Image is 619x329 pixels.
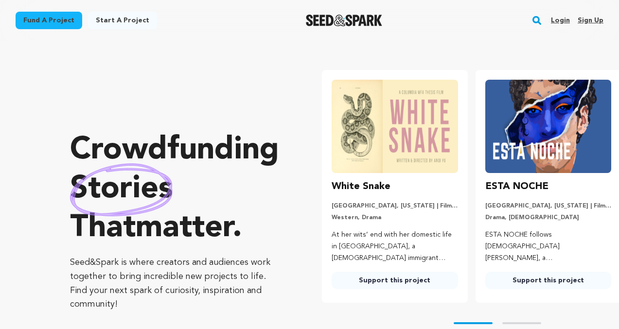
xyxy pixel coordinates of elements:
a: Support this project [332,272,458,289]
a: Fund a project [16,12,82,29]
p: [GEOGRAPHIC_DATA], [US_STATE] | Film Short [332,202,458,210]
a: Seed&Spark Homepage [306,15,382,26]
p: Drama, [DEMOGRAPHIC_DATA] [485,214,611,222]
p: Seed&Spark is where creators and audiences work together to bring incredible new projects to life... [70,256,283,312]
p: Crowdfunding that . [70,131,283,248]
a: Sign up [578,13,603,28]
p: At her wits’ end with her domestic life in [GEOGRAPHIC_DATA], a [DEMOGRAPHIC_DATA] immigrant moth... [332,229,458,264]
p: Western, Drama [332,214,458,222]
p: [GEOGRAPHIC_DATA], [US_STATE] | Film Short [485,202,611,210]
h3: White Snake [332,179,390,194]
h3: ESTA NOCHE [485,179,548,194]
img: ESTA NOCHE image [485,80,611,173]
span: matter [136,213,232,244]
a: Login [551,13,570,28]
a: Support this project [485,272,611,289]
img: White Snake image [332,80,458,173]
a: Start a project [88,12,157,29]
img: hand sketched image [70,163,173,216]
p: ESTA NOCHE follows [DEMOGRAPHIC_DATA] [PERSON_NAME], a [DEMOGRAPHIC_DATA], homeless runaway, conf... [485,229,611,264]
img: Seed&Spark Logo Dark Mode [306,15,382,26]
